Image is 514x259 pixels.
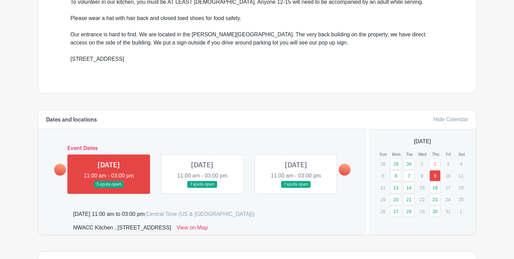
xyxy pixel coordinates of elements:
[429,151,442,158] th: Thu
[390,182,401,193] a: 13
[416,206,427,217] p: 29
[144,211,254,217] span: (Central Time (US & [GEOGRAPHIC_DATA]))
[377,206,388,217] p: 26
[429,182,441,193] a: 16
[66,145,339,152] h6: Event Dates
[429,194,441,205] a: 23
[73,210,254,218] div: [DATE] 11:00 am to 03:00 pm
[403,158,414,169] a: 30
[455,182,467,193] p: 18
[442,194,453,205] p: 24
[403,182,414,193] a: 14
[416,170,427,181] p: 8
[377,182,388,193] p: 12
[455,151,468,158] th: Sat
[429,158,441,169] a: 2
[433,116,468,122] a: Hide Calendar
[416,182,427,193] p: 15
[403,206,414,217] a: 28
[429,170,441,181] a: 9
[442,159,453,169] p: 3
[429,206,441,217] a: 30
[442,151,455,158] th: Fri
[390,151,403,158] th: Mon
[176,224,208,235] a: View on Map
[442,182,453,193] p: 17
[455,194,467,205] p: 25
[442,170,453,181] p: 10
[403,194,414,205] a: 21
[377,151,390,158] th: Sun
[377,194,388,205] p: 19
[46,117,97,123] h6: Dates and locations
[73,224,171,235] div: NWACC Kitchen , [STREET_ADDRESS]
[455,170,467,181] p: 11
[377,159,388,169] p: 28
[416,194,427,205] p: 22
[414,137,431,146] span: [DATE]
[416,159,427,169] p: 1
[390,194,401,205] a: 20
[390,206,401,217] a: 27
[390,158,401,169] a: 29
[442,206,453,217] p: 31
[416,151,429,158] th: Wed
[390,170,401,181] a: 6
[70,31,444,55] div: Our entrance is hard to find. We are located in the [PERSON_NAME][GEOGRAPHIC_DATA]. The very back...
[455,206,467,217] p: 1
[455,159,467,169] p: 4
[70,55,444,71] div: [STREET_ADDRESS]
[403,170,414,181] a: 7
[70,14,444,31] div: Please wear a hat with hair back and closed toed shoes for food safety.
[403,151,416,158] th: Tue
[377,170,388,181] p: 5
